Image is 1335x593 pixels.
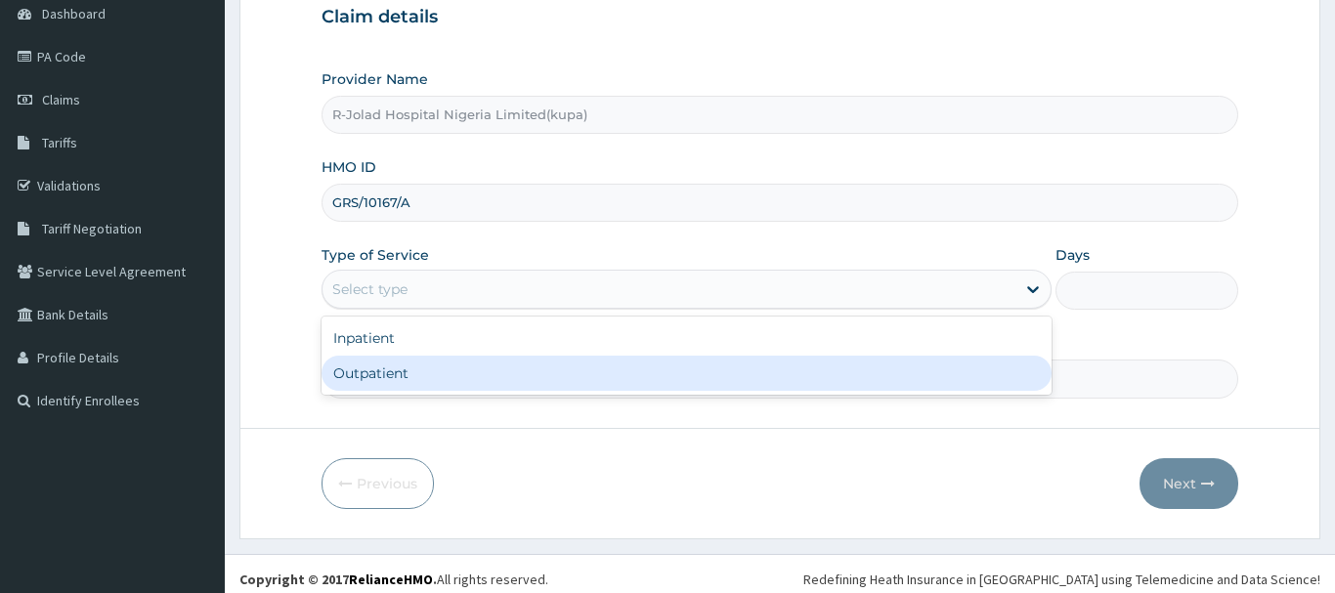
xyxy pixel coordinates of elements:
span: Claims [42,91,80,108]
strong: Copyright © 2017 . [239,571,437,588]
button: Next [1140,458,1238,509]
div: Select type [332,279,408,299]
label: Type of Service [322,245,429,265]
label: HMO ID [322,157,376,177]
span: Dashboard [42,5,106,22]
input: Enter HMO ID [322,184,1238,222]
div: Inpatient [322,320,1053,356]
div: Outpatient [322,356,1053,391]
a: RelianceHMO [349,571,433,588]
button: Previous [322,458,434,509]
label: Days [1055,245,1090,265]
label: Provider Name [322,69,428,89]
span: Tariff Negotiation [42,220,142,237]
div: Redefining Heath Insurance in [GEOGRAPHIC_DATA] using Telemedicine and Data Science! [803,570,1320,589]
span: Tariffs [42,134,77,151]
h3: Claim details [322,7,1238,28]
